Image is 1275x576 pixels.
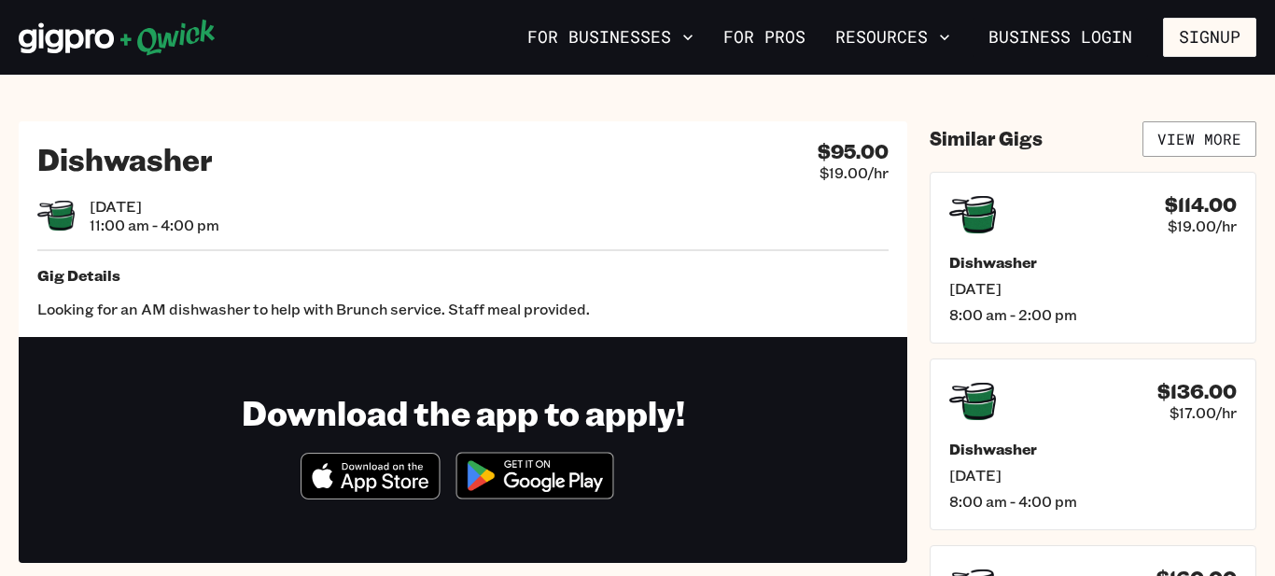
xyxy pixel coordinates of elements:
[444,441,625,511] img: Get it on Google Play
[37,300,889,318] p: Looking for an AM dishwasher to help with Brunch service. Staff meal provided.
[37,266,889,285] h5: Gig Details
[930,172,1256,344] a: $114.00$19.00/hrDishwasher[DATE]8:00 am - 2:00 pm
[949,492,1237,511] span: 8:00 am - 4:00 pm
[1142,121,1256,157] a: View More
[949,440,1237,458] h5: Dishwasher
[90,216,219,234] span: 11:00 am - 4:00 pm
[973,18,1148,57] a: Business Login
[37,140,213,177] h2: Dishwasher
[1170,403,1237,422] span: $17.00/hr
[1168,217,1237,235] span: $19.00/hr
[949,466,1237,485] span: [DATE]
[1165,193,1237,217] h4: $114.00
[949,253,1237,272] h5: Dishwasher
[818,140,889,163] h4: $95.00
[716,21,813,53] a: For Pros
[520,21,701,53] button: For Businesses
[820,163,889,182] span: $19.00/hr
[1163,18,1256,57] button: Signup
[1157,380,1237,403] h4: $136.00
[930,127,1043,150] h4: Similar Gigs
[828,21,958,53] button: Resources
[301,484,441,503] a: Download on the App Store
[930,358,1256,530] a: $136.00$17.00/hrDishwasher[DATE]8:00 am - 4:00 pm
[242,391,685,433] h1: Download the app to apply!
[949,305,1237,324] span: 8:00 am - 2:00 pm
[90,197,219,216] span: [DATE]
[949,279,1237,298] span: [DATE]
